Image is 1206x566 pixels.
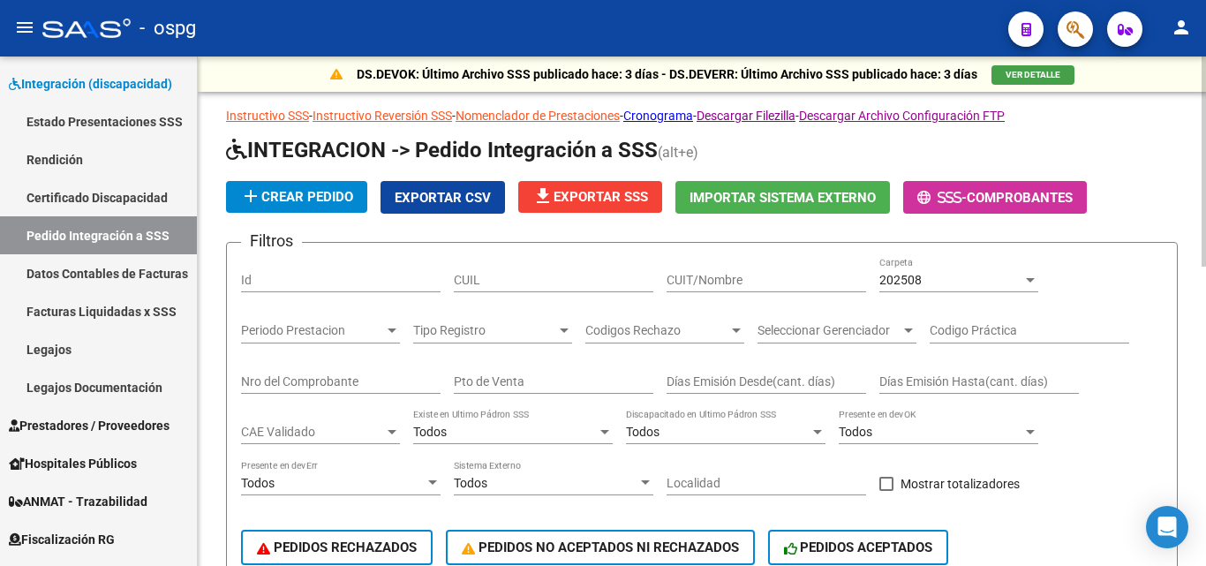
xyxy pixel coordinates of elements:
[1171,17,1192,38] mat-icon: person
[9,74,172,94] span: Integración (discapacidad)
[675,181,890,214] button: Importar Sistema Externo
[456,109,620,123] a: Nomenclador de Prestaciones
[967,190,1073,206] span: Comprobantes
[991,65,1074,85] button: VER DETALLE
[690,190,876,206] span: Importar Sistema Externo
[768,530,949,565] button: PEDIDOS ACEPTADOS
[446,530,755,565] button: PEDIDOS NO ACEPTADOS NI RECHAZADOS
[697,109,795,123] a: Descargar Filezilla
[241,229,302,253] h3: Filtros
[240,185,261,207] mat-icon: add
[784,540,933,555] span: PEDIDOS ACEPTADOS
[313,109,452,123] a: Instructivo Reversión SSS
[758,323,901,338] span: Seleccionar Gerenciador
[139,9,196,48] span: - ospg
[226,109,309,123] a: Instructivo SSS
[658,144,698,161] span: (alt+e)
[226,106,1178,125] p: - - - - -
[257,540,417,555] span: PEDIDOS RECHAZADOS
[413,425,447,439] span: Todos
[226,138,658,162] span: INTEGRACION -> Pedido Integración a SSS
[241,476,275,490] span: Todos
[1146,506,1188,548] div: Open Intercom Messenger
[241,323,384,338] span: Periodo Prestacion
[240,189,353,205] span: Crear Pedido
[879,273,922,287] span: 202508
[623,109,693,123] a: Cronograma
[9,492,147,511] span: ANMAT - Trazabilidad
[413,323,556,338] span: Tipo Registro
[839,425,872,439] span: Todos
[14,17,35,38] mat-icon: menu
[518,181,662,213] button: Exportar SSS
[1006,70,1060,79] span: VER DETALLE
[9,454,137,473] span: Hospitales Públicos
[532,185,554,207] mat-icon: file_download
[585,323,728,338] span: Codigos Rechazo
[395,190,491,206] span: Exportar CSV
[9,530,115,549] span: Fiscalización RG
[799,109,1005,123] a: Descargar Archivo Configuración FTP
[462,540,739,555] span: PEDIDOS NO ACEPTADOS NI RECHAZADOS
[917,190,967,206] span: -
[241,425,384,440] span: CAE Validado
[532,189,648,205] span: Exportar SSS
[454,476,487,490] span: Todos
[381,181,505,214] button: Exportar CSV
[901,473,1020,494] span: Mostrar totalizadores
[357,64,977,84] p: DS.DEVOK: Último Archivo SSS publicado hace: 3 días - DS.DEVERR: Último Archivo SSS publicado hac...
[626,425,660,439] span: Todos
[241,530,433,565] button: PEDIDOS RECHAZADOS
[903,181,1087,214] button: -Comprobantes
[226,181,367,213] button: Crear Pedido
[9,416,170,435] span: Prestadores / Proveedores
